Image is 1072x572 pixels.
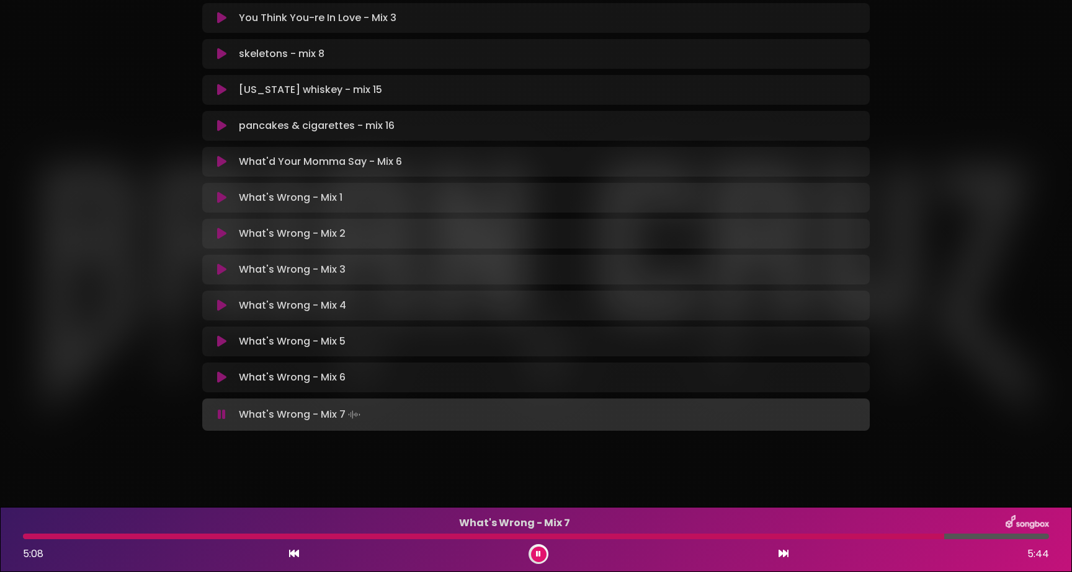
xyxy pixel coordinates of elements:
p: What's Wrong - Mix 2 [239,226,862,241]
p: What's Wrong - Mix 5 [239,334,862,349]
p: What'd Your Momma Say - Mix 6 [239,154,862,169]
img: waveform4.gif [346,406,363,423]
p: pancakes & cigarettes - mix 16 [239,118,862,133]
p: You Think You-re In Love - Mix 3 [239,11,862,25]
p: What's Wrong - Mix 6 [239,370,862,385]
p: What's Wrong - Mix 1 [239,190,862,205]
p: What's Wrong - Mix 7 [239,406,862,423]
p: What's Wrong - Mix 3 [239,262,862,277]
p: [US_STATE] whiskey - mix 15 [239,82,862,97]
p: What's Wrong - Mix 4 [239,298,862,313]
p: skeletons - mix 8 [239,46,862,61]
